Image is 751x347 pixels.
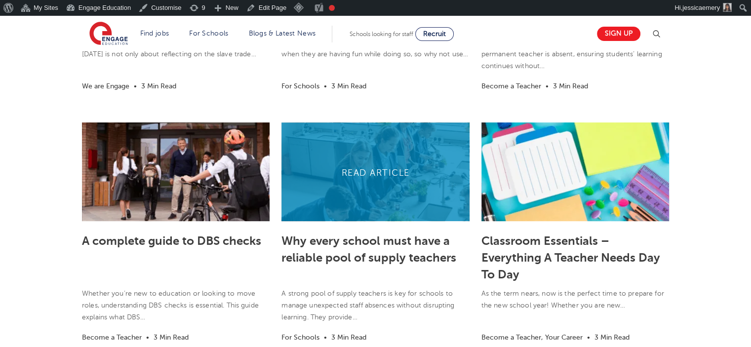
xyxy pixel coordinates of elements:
[543,80,551,92] li: •
[481,332,583,343] li: Become a Teacher, Your Career
[140,30,169,37] a: Find jobs
[585,332,593,343] li: •
[131,80,139,92] li: •
[82,288,270,323] p: Whether you’re new to education or looking to move roles, understanding DBS checks is essential. ...
[141,80,176,92] li: 3 Min Read
[597,27,640,41] a: Sign up
[481,234,660,281] a: Classroom Essentials – Everything A Teacher Needs Day To Day
[481,80,541,92] li: Become a Teacher
[594,332,630,343] li: 3 Min Read
[415,27,454,41] a: Recruit
[82,332,142,343] li: Become a Teacher
[144,332,152,343] li: •
[281,332,319,343] li: For Schools
[154,332,189,343] li: 3 Min Read
[82,234,261,248] a: A complete guide to DBS checks
[553,80,588,92] li: 3 Min Read
[89,22,128,46] img: Engage Education
[321,80,329,92] li: •
[682,4,720,11] span: jessicaemery
[189,30,228,37] a: For Schools
[331,80,366,92] li: 3 Min Read
[331,332,366,343] li: 3 Min Read
[481,37,669,72] p: A supply teacher is a substitute who steps in when a permanent teacher is absent, ensuring studen...
[82,80,129,92] li: We are Engage
[481,288,669,311] p: As the term nears, now is the perfect time to prepare for the new school year! Whether you are new…
[281,288,469,323] p: A strong pool of supply teachers is key for schools to manage unexpected staff absences without d...
[329,5,335,11] div: Focus keyphrase not set
[350,31,413,38] span: Schools looking for staff
[281,80,319,92] li: For Schools
[321,332,329,343] li: •
[423,30,446,38] span: Recruit
[249,30,316,37] a: Blogs & Latest News
[281,234,456,265] a: Why every school must have a reliable pool of supply teachers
